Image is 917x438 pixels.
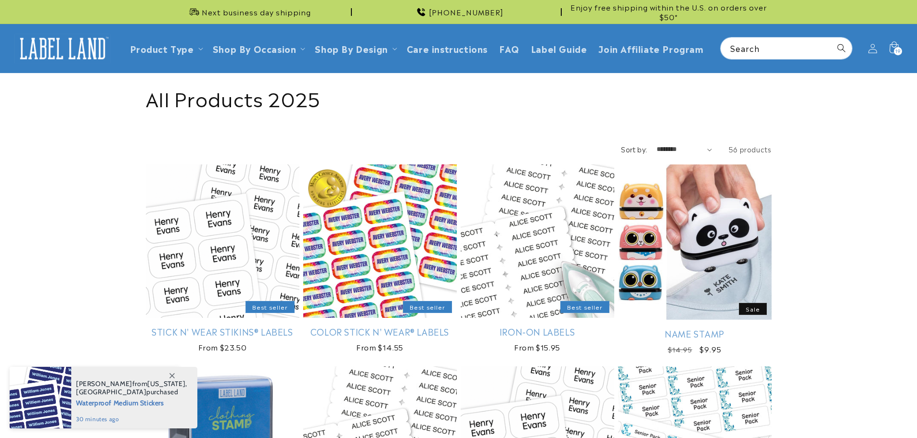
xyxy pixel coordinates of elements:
a: FAQ [493,37,525,60]
a: Name Stamp [618,328,772,339]
a: Shop By Design [315,42,387,55]
span: [GEOGRAPHIC_DATA] [76,388,146,396]
span: Care instructions [407,43,488,54]
a: Join Affiliate Program [593,37,709,60]
span: Waterproof Medium Stickers [76,396,187,408]
span: Enjoy free shipping within the U.S. on orders over $50* [566,2,772,21]
span: [PERSON_NAME] [76,379,132,388]
summary: Shop By Design [309,37,400,60]
a: Color Stick N' Wear® Labels [303,326,457,337]
span: Label Guide [531,43,587,54]
label: Sort by: [621,144,647,154]
span: 56 products [729,144,772,154]
span: Next business day shipping [202,7,311,17]
a: Stick N' Wear Stikins® Labels [146,326,299,337]
span: 30 minutes ago [76,415,187,424]
summary: Product Type [124,37,207,60]
summary: Shop By Occasion [207,37,310,60]
span: Join Affiliate Program [598,43,703,54]
a: Product Type [130,42,194,55]
img: Label Land [14,34,111,63]
a: Care instructions [401,37,493,60]
span: Shop By Occasion [213,43,297,54]
a: Iron-On Labels [461,326,614,337]
span: from , purchased [76,380,187,396]
button: Search [831,38,852,59]
a: Label Guide [525,37,593,60]
h1: All Products 2025 [146,85,772,110]
span: FAQ [499,43,519,54]
a: Label Land [11,30,115,67]
span: [PHONE_NUMBER] [429,7,504,17]
iframe: Gorgias Floating Chat [715,393,907,428]
span: [US_STATE] [147,379,185,388]
span: 19 [895,47,900,55]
